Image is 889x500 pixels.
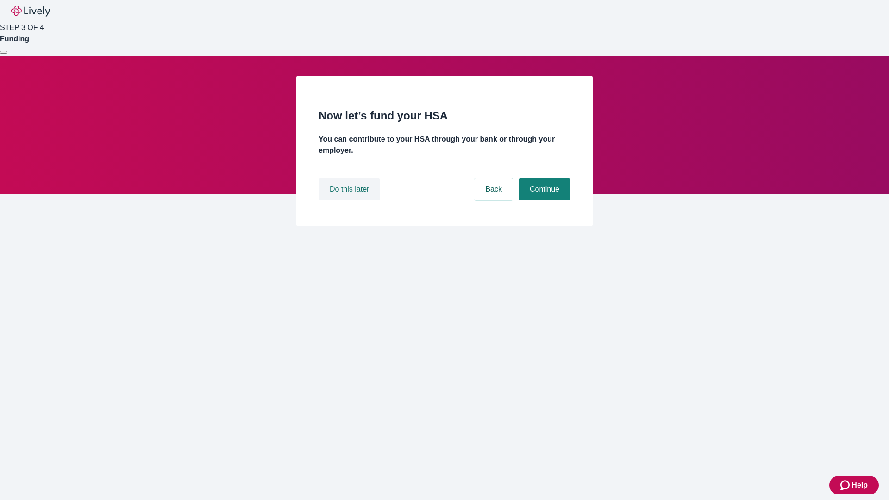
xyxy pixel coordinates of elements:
[319,178,380,200] button: Do this later
[11,6,50,17] img: Lively
[319,134,570,156] h4: You can contribute to your HSA through your bank or through your employer.
[851,480,868,491] span: Help
[519,178,570,200] button: Continue
[474,178,513,200] button: Back
[840,480,851,491] svg: Zendesk support icon
[319,107,570,124] h2: Now let’s fund your HSA
[829,476,879,494] button: Zendesk support iconHelp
